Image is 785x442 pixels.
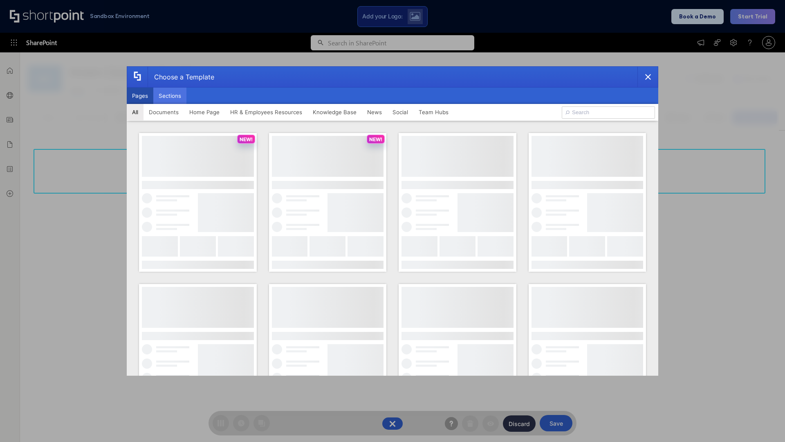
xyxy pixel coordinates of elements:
p: NEW! [369,136,382,142]
button: Pages [127,88,153,104]
button: Home Page [184,104,225,120]
button: Knowledge Base [307,104,362,120]
button: Documents [144,104,184,120]
button: HR & Employees Resources [225,104,307,120]
div: template selector [127,66,658,376]
iframe: Chat Widget [744,403,785,442]
p: NEW! [240,136,253,142]
button: Social [387,104,413,120]
button: All [127,104,144,120]
div: Choose a Template [148,67,214,87]
input: Search [562,106,655,119]
button: Team Hubs [413,104,454,120]
button: News [362,104,387,120]
button: Sections [153,88,186,104]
